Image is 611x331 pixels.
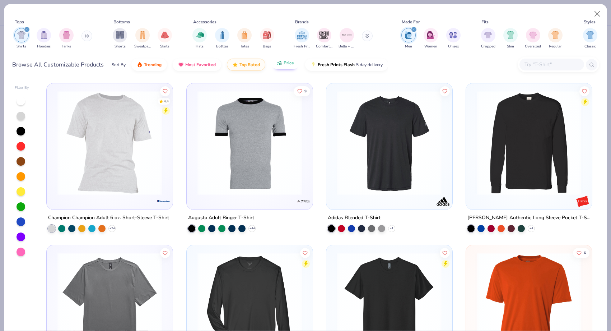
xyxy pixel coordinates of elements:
img: Oversized Image [529,31,537,39]
span: + 44 [249,226,255,231]
button: filter button [481,28,495,49]
span: Bella + Canvas [339,44,355,49]
div: filter for Fresh Prints [294,28,310,49]
span: Bags [263,44,271,49]
div: filter for Oversized [525,28,541,49]
button: Like [579,86,589,96]
div: Tops [15,19,24,25]
img: Cropped Image [484,31,492,39]
button: Like [440,248,450,258]
img: ddf1d9f5-841b-4e9b-9b31-325a8031f991 [194,91,305,195]
div: filter for Unisex [446,28,461,49]
img: trending.gif [137,62,143,68]
div: Fits [481,19,489,25]
img: Fresh Prints Image [297,30,307,41]
div: Styles [584,19,596,25]
div: Champion Champion Adult 6 oz. Short-Sleeve T-Shirt [48,213,169,222]
input: Try "T-Shirt" [524,60,579,69]
button: Trending [131,59,167,71]
span: Shirts [17,44,26,49]
img: Bella + Canvas Image [341,30,352,41]
img: Shirts Image [17,31,25,39]
span: Totes [240,44,249,49]
span: + 4 [530,226,533,231]
span: + 24 [109,226,115,231]
button: Like [160,86,170,96]
img: Regular Image [551,31,560,39]
button: filter button [401,28,416,49]
button: Like [300,248,310,258]
span: Most Favorited [185,62,216,68]
button: filter button [14,28,29,49]
img: Tanks Image [62,31,70,39]
span: 9 [304,89,306,93]
div: filter for Women [424,28,438,49]
button: filter button [525,28,541,49]
div: filter for Classic [583,28,597,49]
div: filter for Bella + Canvas [339,28,355,49]
img: Comfort Colors Image [319,30,330,41]
div: Adidas Blended T-Shirt [328,213,381,222]
span: + 1 [390,226,393,231]
img: Hoodies Image [40,31,48,39]
button: filter button [37,28,51,49]
div: filter for Hats [192,28,207,49]
div: 4.4 [164,98,169,104]
span: Tanks [62,44,71,49]
button: Price [271,57,299,69]
span: Unisex [448,44,459,49]
img: Women Image [427,31,435,39]
img: b64a6056-3ee6-424f-9535-8fb7ff7c1ede [445,91,557,195]
span: Men [405,44,412,49]
div: filter for Regular [548,28,563,49]
img: Bags Image [263,31,271,39]
button: filter button [446,28,461,49]
img: Hats Image [196,31,204,39]
span: Regular [549,44,562,49]
span: Oversized [525,44,541,49]
span: Slim [507,44,514,49]
img: Classic Image [586,31,594,39]
button: filter button [113,28,127,49]
button: Like [293,86,310,96]
span: Comfort Colors [316,44,332,49]
span: Hats [196,44,204,49]
div: Sort By [112,61,126,68]
button: filter button [294,28,310,49]
div: Bottoms [113,19,130,25]
div: Brands [295,19,309,25]
div: filter for Men [401,28,416,49]
span: Trending [144,62,162,68]
div: filter for Slim [503,28,518,49]
img: Slim Image [507,31,514,39]
div: filter for Sweatpants [134,28,151,49]
button: Like [573,248,589,258]
div: filter for Hoodies [37,28,51,49]
span: Shorts [115,44,126,49]
button: filter button [158,28,172,49]
img: Champion logo [157,194,171,208]
div: filter for Shorts [113,28,127,49]
img: 5e76d22b-7337-465d-bfe1-0eb738f006da [334,91,445,195]
div: filter for Shirts [14,28,29,49]
img: Totes Image [241,31,248,39]
img: TopRated.gif [232,62,238,68]
div: filter for Bottles [215,28,229,49]
span: Hoodies [37,44,51,49]
button: filter button [424,28,438,49]
span: Skirts [160,44,169,49]
button: filter button [134,28,151,49]
div: Augusta Adult Ringer T-Shirt [188,213,254,222]
button: filter button [59,28,74,49]
img: Augusta logo [296,194,311,208]
span: Price [284,60,294,66]
img: Adidas logo [436,194,450,208]
button: Like [440,86,450,96]
span: 5 day delivery [356,61,383,69]
button: filter button [548,28,563,49]
img: Hanes logo [575,194,590,208]
img: bd81c23a-f993-4e0f-9cab-2fa2350692aa [473,91,585,195]
img: Men Image [405,31,412,39]
span: Fresh Prints [294,44,310,49]
div: filter for Tanks [59,28,74,49]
